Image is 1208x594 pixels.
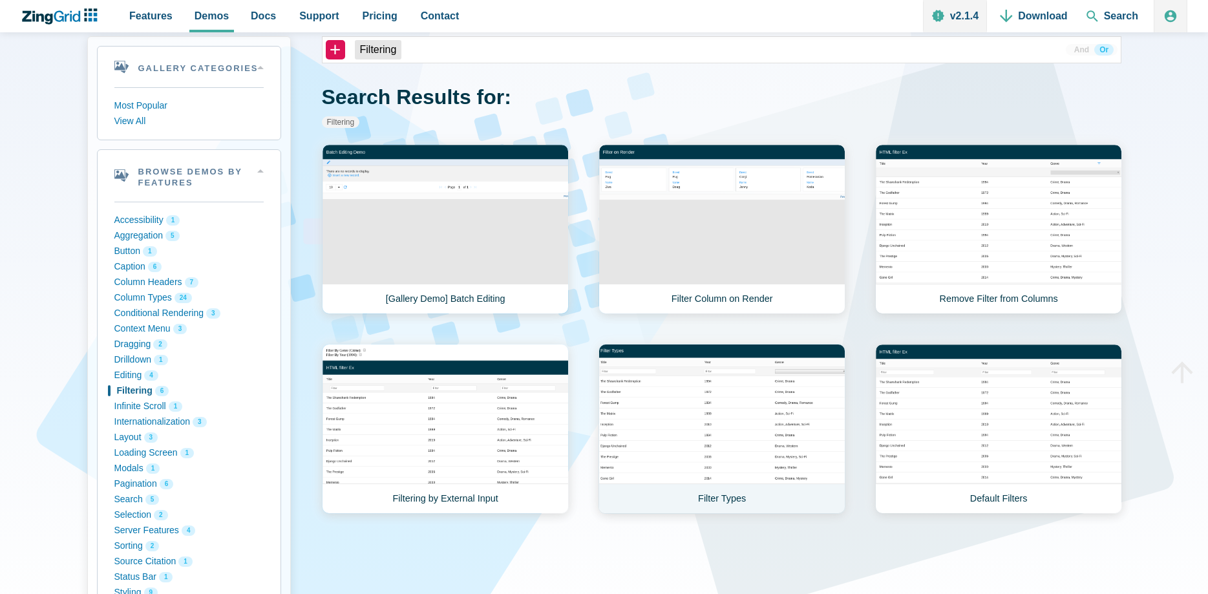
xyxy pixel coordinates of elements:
button: Caption 6 [114,259,264,275]
a: Default Filters [875,344,1122,514]
button: Status Bar 1 [114,569,264,585]
span: Support [299,7,339,25]
span: Features [129,7,173,25]
a: Filter Column on Render [599,144,845,314]
button: Editing 4 [114,368,264,383]
gallery-filter-tag: Filtering [355,40,402,59]
button: Dragging 2 [114,337,264,352]
button: Sorting 2 [114,538,264,554]
a: [Gallery Demo] Batch Editing [322,144,569,314]
span: Demos [195,7,229,25]
button: Modals 1 [114,461,264,476]
button: Aggregation 5 [114,228,264,244]
button: Pagination 6 [114,476,264,492]
strong: Filtering [322,116,360,128]
a: Filtering by External Input [322,344,569,514]
button: Button 1 [114,244,264,259]
summary: Gallery Categories [98,47,281,87]
button: Internationalization 3 [114,414,264,430]
span: Search Results for: [322,85,511,109]
button: Or [1094,44,1114,56]
button: Layout 3 [114,430,264,445]
button: Context Menu 3 [114,321,264,337]
button: Accessibility 1 [114,213,264,228]
a: ZingChart Logo. Click to return to the homepage [21,8,104,25]
span: Contact [421,7,460,25]
button: And [1069,44,1094,56]
button: Column Types 24 [114,290,264,306]
button: Loading Screen 1 [114,445,264,461]
button: + [326,40,345,59]
a: Filter Types [599,344,845,514]
button: Conditional Rendering 3 [114,306,264,321]
a: Remove Filter from Columns [875,144,1122,314]
button: Selection 2 [114,507,264,523]
button: Column Headers 7 [114,275,264,290]
summary: Browse Demos By Features [98,150,281,202]
button: Server Features 4 [114,523,264,538]
button: Drilldown 1 [114,352,264,368]
button: Filtering 6 [114,383,264,399]
button: Most Popular [114,98,264,114]
button: Search 5 [114,492,264,507]
span: Pricing [363,7,397,25]
span: Docs [251,7,276,25]
button: Source Citation 1 [114,554,264,569]
button: Infinite Scroll 1 [114,399,264,414]
button: View All [114,114,264,129]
